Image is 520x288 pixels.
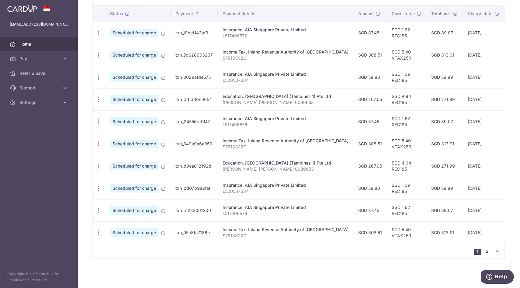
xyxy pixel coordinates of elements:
p: L517496576 [223,33,348,39]
td: [DATE] [463,110,504,133]
div: Insurance. AIA Singapore Private Limited [223,116,348,122]
p: [PERSON_NAME] [PERSON_NAME] 0086653 [223,99,348,106]
span: Total amt. [431,11,451,17]
div: Income Tax. Inland Revenue Authority of [GEOGRAPHIC_DATA] [223,227,348,233]
td: SGD 1.62 REC185 [387,22,426,44]
td: SGD 89.07 [426,199,463,221]
td: SGD 87.45 [353,22,387,44]
span: Scheduled for charge [110,140,158,148]
td: [DATE] [463,22,504,44]
td: [DATE] [463,199,504,221]
span: Scheduled for charge [110,206,158,215]
td: SGD 308.51 [353,44,387,66]
td: txn_dd07b9a2fef [171,177,218,199]
span: Scheduled for charge [110,73,158,82]
td: SGD 1.62 REC185 [387,110,426,133]
span: Pay [19,56,60,62]
span: Scheduled for charge [110,184,158,193]
p: L517496576 [223,210,348,217]
td: SGD 1.09 REC185 [387,66,426,88]
span: Scheduled for charge [110,162,158,170]
td: txn_512a3061200 [171,199,218,221]
td: [DATE] [463,133,504,155]
td: txn_dfbd30c6654 [171,88,218,110]
p: S7813302C [223,233,348,239]
p: L520537684 [223,77,348,83]
td: SGD 313.91 [426,44,463,66]
a: 2 [484,248,491,255]
td: txn_349a9a6a050 [171,133,218,155]
td: txn_10bef142af9 [171,22,218,44]
div: Insurance. AIA Singapore Private Limited [223,71,348,77]
div: Insurance. AIA Singapore Private Limited [223,182,348,188]
span: Charge date [468,11,493,17]
td: SGD 313.91 [426,221,463,244]
span: Scheduled for charge [110,228,158,237]
div: Insurance. AIA Singapore Private Limited [223,204,348,210]
td: txn_3029afde575 [171,66,218,88]
td: [DATE] [463,66,504,88]
td: SGD 313.91 [426,133,463,155]
td: SGD 4.94 REC185 [387,88,426,110]
div: Education. [GEOGRAPHIC_DATA] (Tampines 1) Pte Ltd [223,160,348,166]
span: CardUp fee [392,11,415,17]
td: SGD 271.99 [426,155,463,177]
span: Scheduled for charge [110,51,158,59]
th: Payment details [218,6,353,22]
span: Scheduled for charge [110,95,158,104]
td: SGD 5.40 VTAX25R [387,221,426,244]
td: [DATE] [463,44,504,66]
td: [DATE] [463,88,504,110]
td: SGD 1.62 REC185 [387,199,426,221]
td: txn_05e8fc7186e [171,221,218,244]
span: Home [19,41,60,47]
span: Support [19,85,60,91]
td: txn_d9ea812192d [171,155,218,177]
td: SGD 5.40 VTAX25R [387,44,426,66]
iframe: Opens a widget where you can find more information [481,270,514,285]
td: SGD 59.89 [426,177,463,199]
td: SGD 89.07 [426,22,463,44]
td: SGD 87.45 [353,199,387,221]
span: Status [110,11,123,17]
div: Education. [GEOGRAPHIC_DATA] (Tampines 1) Pte Ltd [223,93,348,99]
img: CardUp [7,5,37,12]
td: [DATE] [463,177,504,199]
p: S7813302C [223,144,348,150]
p: L520537684 [223,188,348,194]
td: SGD 271.99 [426,88,463,110]
td: SGD 267.05 [353,155,387,177]
td: SGD 267.05 [353,88,387,110]
div: Insurance. AIA Singapore Private Limited [223,27,348,33]
p: L517496576 [223,122,348,128]
td: [DATE] [463,155,504,177]
span: Settings [19,99,60,106]
td: SGD 4.94 REC185 [387,155,426,177]
span: Refer & Save [19,70,60,76]
td: [DATE] [463,221,504,244]
td: SGD 59.89 [426,66,463,88]
nav: pager [474,244,504,259]
td: SGD 87.45 [353,110,387,133]
span: Scheduled for charge [110,29,158,37]
td: SGD 58.80 [353,177,387,199]
th: Payment ID [171,6,218,22]
li: 1 [474,249,481,255]
p: S7813302C [223,55,348,61]
span: Scheduled for charge [110,117,158,126]
td: SGD 5.40 VTAX25R [387,133,426,155]
td: txn_24556df0f47 [171,110,218,133]
span: Amount [358,11,374,17]
td: SGD 58.80 [353,66,387,88]
td: txn_5d628603237 [171,44,218,66]
p: [EMAIL_ADDRESS][DOMAIN_NAME] [10,21,68,27]
div: Income Tax. Inland Revenue Authority of [GEOGRAPHIC_DATA] [223,49,348,55]
td: SGD 308.51 [353,221,387,244]
td: SGD 89.07 [426,110,463,133]
div: Income Tax. Inland Revenue Authority of [GEOGRAPHIC_DATA] [223,138,348,144]
td: SGD 1.09 REC185 [387,177,426,199]
td: SGD 308.51 [353,133,387,155]
p: [PERSON_NAME] [PERSON_NAME] 0086653 [223,166,348,172]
